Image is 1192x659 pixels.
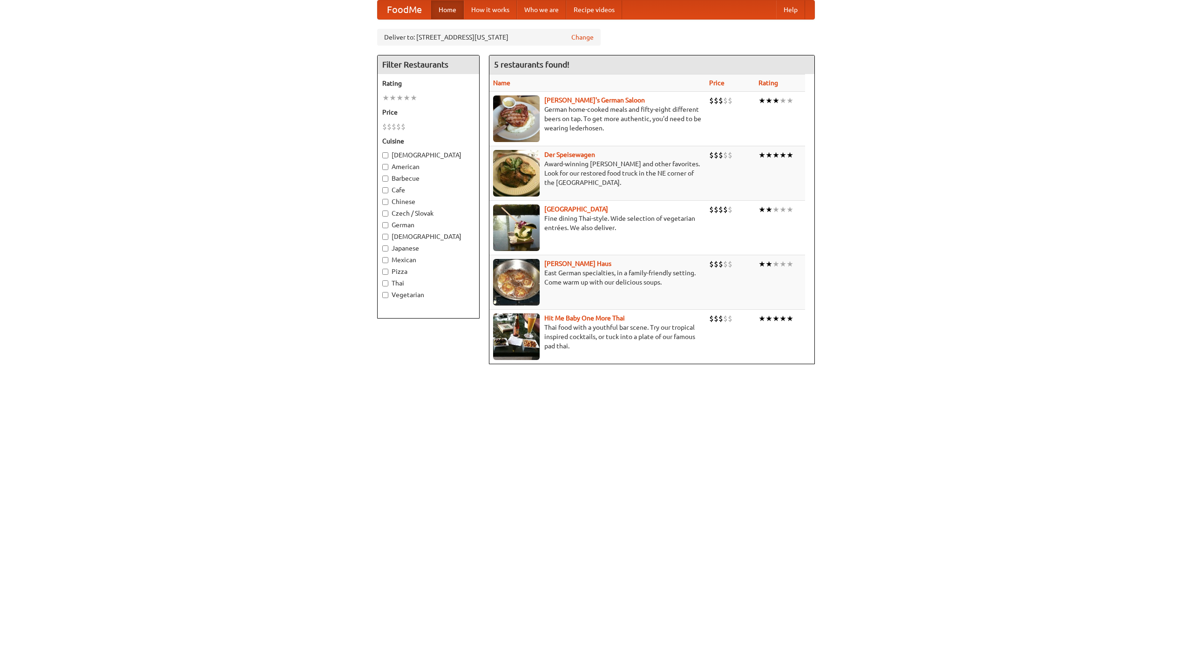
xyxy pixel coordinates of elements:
a: Home [431,0,464,19]
h5: Cuisine [382,136,474,146]
li: $ [709,95,714,106]
li: $ [709,313,714,324]
li: $ [396,122,401,132]
li: $ [718,150,723,160]
li: ★ [779,313,786,324]
a: Der Speisewagen [544,151,595,158]
p: Thai food with a youthful bar scene. Try our tropical inspired cocktails, or tuck into a plate of... [493,323,702,351]
li: $ [718,313,723,324]
input: Mexican [382,257,388,263]
img: satay.jpg [493,204,540,251]
li: ★ [759,95,765,106]
a: Change [571,33,594,42]
li: $ [709,259,714,269]
li: $ [714,150,718,160]
input: Pizza [382,269,388,275]
li: $ [718,95,723,106]
li: ★ [765,259,772,269]
img: esthers.jpg [493,95,540,142]
img: speisewagen.jpg [493,150,540,197]
li: $ [714,313,718,324]
a: Help [776,0,805,19]
input: Japanese [382,245,388,251]
li: ★ [786,95,793,106]
img: kohlhaus.jpg [493,259,540,306]
h5: Price [382,108,474,117]
input: [DEMOGRAPHIC_DATA] [382,234,388,240]
input: Barbecue [382,176,388,182]
label: Thai [382,279,474,288]
a: FoodMe [378,0,431,19]
label: Barbecue [382,174,474,183]
li: ★ [786,204,793,215]
label: Japanese [382,244,474,253]
label: [DEMOGRAPHIC_DATA] [382,232,474,241]
h4: Filter Restaurants [378,55,479,74]
li: ★ [410,93,417,103]
label: [DEMOGRAPHIC_DATA] [382,150,474,160]
li: ★ [772,313,779,324]
li: $ [392,122,396,132]
li: ★ [786,313,793,324]
li: ★ [759,259,765,269]
input: Vegetarian [382,292,388,298]
li: ★ [765,150,772,160]
li: ★ [389,93,396,103]
label: Vegetarian [382,290,474,299]
li: ★ [759,313,765,324]
input: Cafe [382,187,388,193]
p: Award-winning [PERSON_NAME] and other favorites. Look for our restored food truck in the NE corne... [493,159,702,187]
label: German [382,220,474,230]
li: ★ [786,259,793,269]
li: ★ [779,204,786,215]
li: $ [718,259,723,269]
li: $ [718,204,723,215]
a: Rating [759,79,778,87]
label: Cafe [382,185,474,195]
label: American [382,162,474,171]
li: ★ [772,95,779,106]
label: Czech / Slovak [382,209,474,218]
a: Hit Me Baby One More Thai [544,314,625,322]
input: American [382,164,388,170]
li: $ [387,122,392,132]
li: $ [723,313,728,324]
b: [GEOGRAPHIC_DATA] [544,205,608,213]
li: $ [714,259,718,269]
label: Mexican [382,255,474,265]
li: $ [709,204,714,215]
li: $ [728,259,732,269]
li: ★ [779,150,786,160]
a: Name [493,79,510,87]
a: [PERSON_NAME] Haus [544,260,611,267]
label: Chinese [382,197,474,206]
a: Price [709,79,725,87]
a: How it works [464,0,517,19]
li: ★ [403,93,410,103]
li: $ [382,122,387,132]
label: Pizza [382,267,474,276]
li: ★ [396,93,403,103]
li: $ [728,95,732,106]
li: ★ [382,93,389,103]
a: Recipe videos [566,0,622,19]
li: ★ [765,95,772,106]
img: babythai.jpg [493,313,540,360]
a: [PERSON_NAME]'s German Saloon [544,96,645,104]
li: ★ [759,204,765,215]
li: $ [728,313,732,324]
li: ★ [759,150,765,160]
div: Deliver to: [STREET_ADDRESS][US_STATE] [377,29,601,46]
li: $ [723,259,728,269]
p: German home-cooked meals and fifty-eight different beers on tap. To get more authentic, you'd nee... [493,105,702,133]
li: $ [728,204,732,215]
input: Czech / Slovak [382,211,388,217]
input: German [382,222,388,228]
li: $ [723,95,728,106]
ng-pluralize: 5 restaurants found! [494,60,569,69]
li: ★ [786,150,793,160]
li: $ [728,150,732,160]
